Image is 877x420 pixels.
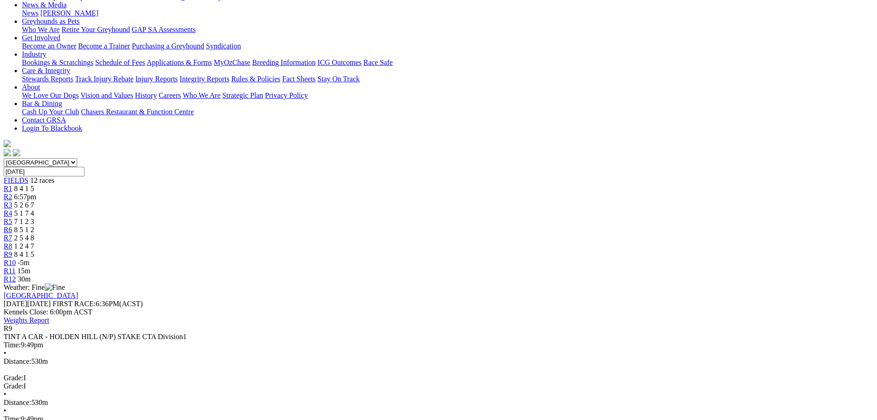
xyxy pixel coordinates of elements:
[14,226,34,234] span: 8 5 1 2
[4,193,12,201] a: R2
[14,242,34,250] span: 1 2 4 7
[22,42,873,50] div: Get Involved
[22,9,873,17] div: News & Media
[22,75,73,83] a: Stewards Reports
[4,374,24,382] span: Grade:
[4,390,6,398] span: •
[135,75,178,83] a: Injury Reports
[22,50,46,58] a: Industry
[22,116,66,124] a: Contact GRSA
[4,374,873,382] div: I
[135,91,157,99] a: History
[4,267,16,275] a: R11
[22,91,79,99] a: We Love Our Dogs
[4,382,24,390] span: Grade:
[4,341,21,349] span: Time:
[18,259,30,266] span: -5m
[22,75,873,83] div: Care & Integrity
[14,201,34,209] span: 5 2 6 7
[4,357,31,365] span: Distance:
[22,1,67,9] a: News & Media
[4,275,16,283] a: R12
[22,34,60,42] a: Get Involved
[22,9,38,17] a: News
[81,108,194,116] a: Chasers Restaurant & Function Centre
[4,300,51,308] span: [DATE]
[183,91,221,99] a: Who We Are
[4,201,12,209] span: R3
[4,399,873,407] div: 530m
[14,185,34,192] span: 8 4 1 5
[4,149,11,156] img: facebook.svg
[14,250,34,258] span: 8 4 1 5
[22,67,70,74] a: Care & Integrity
[22,108,79,116] a: Cash Up Your Club
[222,91,263,99] a: Strategic Plan
[4,234,12,242] a: R7
[53,300,143,308] span: 6:36PM(ACST)
[53,300,95,308] span: FIRST RACE:
[22,83,40,91] a: About
[22,58,873,67] div: Industry
[4,292,78,299] a: [GEOGRAPHIC_DATA]
[206,42,241,50] a: Syndication
[265,91,308,99] a: Privacy Policy
[13,149,20,156] img: twitter.svg
[4,341,873,349] div: 9:49pm
[231,75,280,83] a: Rules & Policies
[132,42,204,50] a: Purchasing a Greyhound
[317,58,361,66] a: ICG Outcomes
[22,108,873,116] div: Bar & Dining
[4,218,12,225] a: R5
[4,308,873,316] div: Kennels Close: 6:00pm ACST
[45,283,65,292] img: Fine
[95,58,145,66] a: Schedule of Fees
[30,176,54,184] span: 12 races
[4,283,65,291] span: Weather: Fine
[4,140,11,147] img: logo-grsa-white.png
[4,209,12,217] a: R4
[14,209,34,217] span: 5 1 7 4
[282,75,316,83] a: Fact Sheets
[147,58,212,66] a: Applications & Forms
[22,100,62,107] a: Bar & Dining
[22,26,60,33] a: Who We Are
[4,333,873,341] div: TINT A CAR - HOLDEN HILL (N/P) STAKE CTA Division1
[4,259,16,266] a: R10
[17,267,30,275] span: 15m
[317,75,359,83] a: Stay On Track
[40,9,98,17] a: [PERSON_NAME]
[132,26,196,33] a: GAP SA Assessments
[4,250,12,258] a: R9
[4,300,27,308] span: [DATE]
[4,407,6,415] span: •
[80,91,133,99] a: Vision and Values
[4,185,12,192] a: R1
[4,349,6,357] span: •
[22,124,82,132] a: Login To Blackbook
[22,26,873,34] div: Greyhounds as Pets
[4,399,31,406] span: Distance:
[22,17,79,25] a: Greyhounds as Pets
[4,316,49,324] a: Weights Report
[22,42,76,50] a: Become an Owner
[4,226,12,234] a: R6
[22,58,93,66] a: Bookings & Scratchings
[18,275,31,283] span: 30m
[214,58,250,66] a: MyOzChase
[14,234,34,242] span: 2 5 4 8
[4,357,873,366] div: 530m
[4,242,12,250] a: R8
[62,26,130,33] a: Retire Your Greyhound
[75,75,133,83] a: Track Injury Rebate
[14,218,34,225] span: 7 1 2 3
